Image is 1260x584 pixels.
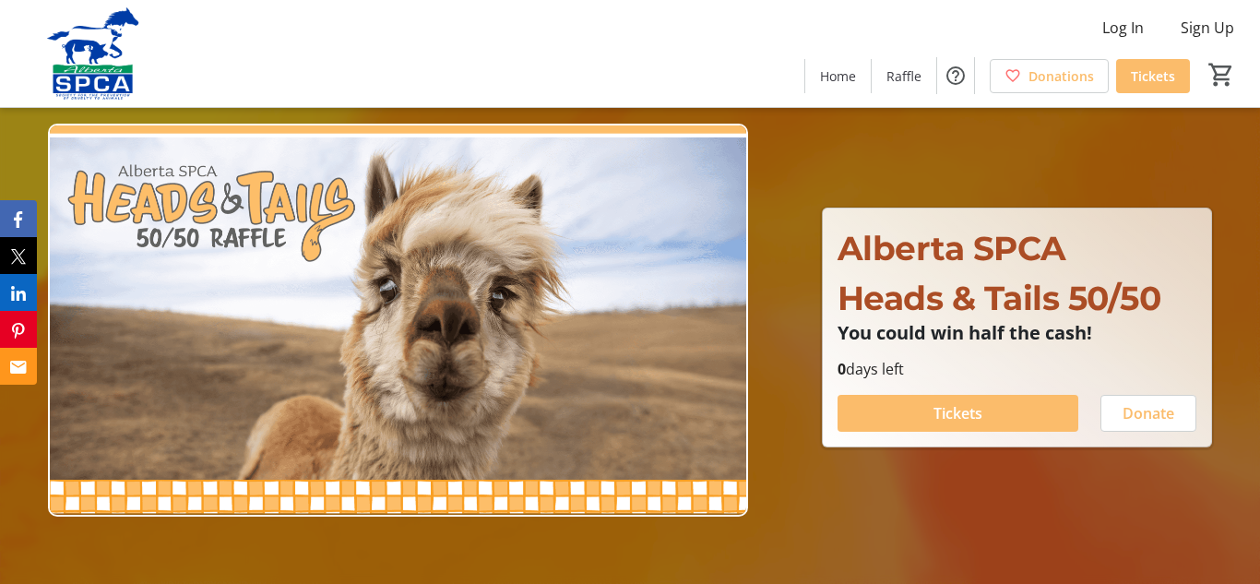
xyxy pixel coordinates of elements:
[990,59,1109,93] a: Donations
[1181,17,1234,39] span: Sign Up
[838,359,846,379] span: 0
[1116,59,1190,93] a: Tickets
[937,57,974,94] button: Help
[820,66,856,86] span: Home
[1131,66,1175,86] span: Tickets
[1102,17,1144,39] span: Log In
[11,7,175,100] img: Alberta SPCA's Logo
[838,395,1078,432] button: Tickets
[1028,66,1094,86] span: Donations
[1088,13,1159,42] button: Log In
[48,124,748,518] img: Campaign CTA Media Photo
[1100,395,1196,432] button: Donate
[872,59,936,93] a: Raffle
[838,323,1196,343] p: You could win half the cash!
[838,278,1161,318] span: Heads & Tails 50/50
[1123,402,1174,424] span: Donate
[1205,58,1238,91] button: Cart
[805,59,871,93] a: Home
[1166,13,1249,42] button: Sign Up
[838,228,1066,268] span: Alberta SPCA
[886,66,921,86] span: Raffle
[933,402,982,424] span: Tickets
[838,358,1196,380] p: days left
